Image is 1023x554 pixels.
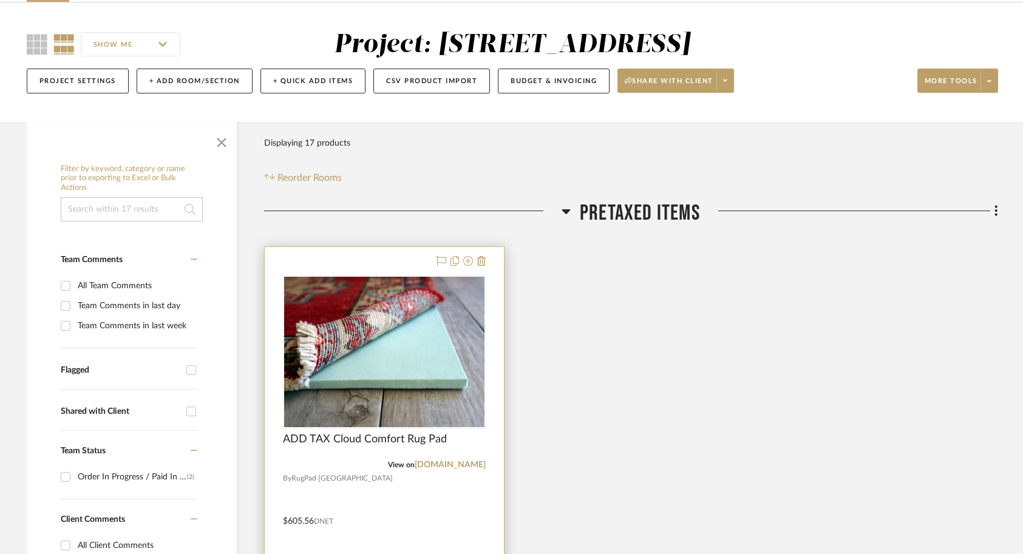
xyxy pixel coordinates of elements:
button: + Quick Add Items [260,69,366,93]
span: Team Comments [61,255,123,264]
div: (2) [187,467,194,487]
div: Team Comments in last day [78,296,194,316]
a: [DOMAIN_NAME] [415,461,486,469]
button: Budget & Invoicing [498,69,610,93]
div: Shared with Client [61,407,180,417]
button: Share with client [617,69,734,93]
div: Flagged [61,365,180,376]
span: Team Status [61,447,106,455]
div: Displaying 17 products [264,131,350,155]
button: CSV Product Import [373,69,490,93]
div: Order In Progress / Paid In Full w/ Freight, No Balance due [78,467,187,487]
div: Team Comments in last week [78,316,194,336]
span: Client Comments [61,515,125,524]
span: Pretaxed Items [580,200,700,226]
div: 0 [284,275,485,428]
button: Close [209,128,234,152]
span: ADD TAX Cloud Comfort Rug Pad [283,433,447,446]
button: Reorder Rooms [264,171,342,185]
div: All Team Comments [78,276,194,296]
img: ADD TAX Cloud Comfort Rug Pad [284,277,484,427]
div: Project: [STREET_ADDRESS] [334,32,690,58]
span: RugPad [GEOGRAPHIC_DATA] [291,473,393,484]
h6: Filter by keyword, category or name prior to exporting to Excel or Bulk Actions [61,164,203,193]
input: Search within 17 results [61,197,203,221]
span: View on [388,461,415,468]
button: More tools [917,69,998,93]
button: Project Settings [27,69,129,93]
button: + Add Room/Section [137,69,253,93]
span: Share with client [625,76,713,95]
span: Reorder Rooms [277,171,342,185]
span: By [283,473,291,484]
span: More tools [925,76,977,95]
